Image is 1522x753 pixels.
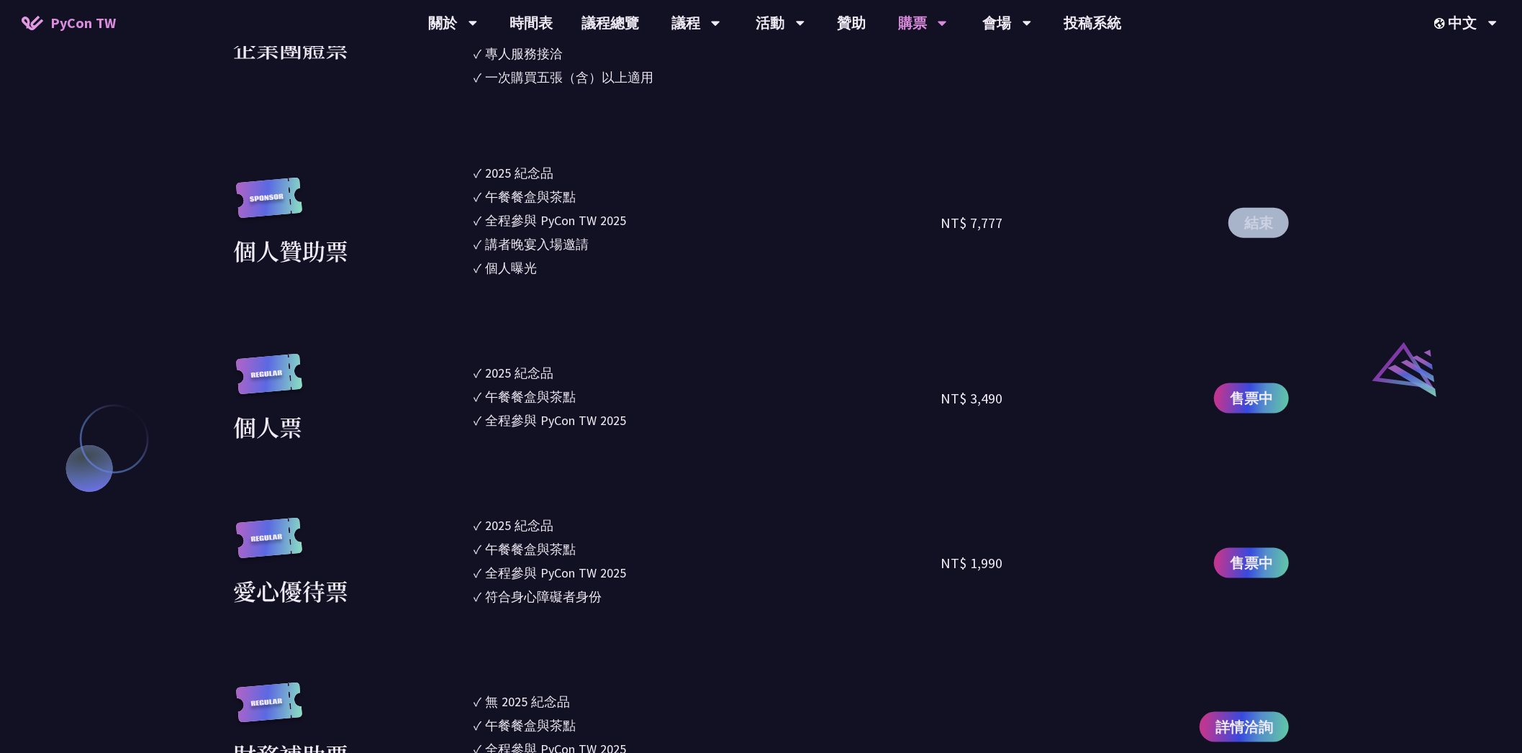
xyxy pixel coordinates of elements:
li: ✓ [474,187,941,206]
img: regular.8f272d9.svg [233,354,305,409]
li: ✓ [474,539,941,559]
li: ✓ [474,516,941,535]
div: 愛心優待票 [233,573,348,608]
span: 詳情洽詢 [1215,716,1273,738]
img: regular.8f272d9.svg [233,683,305,738]
li: ✓ [474,387,941,406]
li: ✓ [474,587,941,606]
li: ✓ [474,163,941,183]
img: regular.8f272d9.svg [233,518,305,573]
li: ✓ [474,716,941,735]
span: 售票中 [1230,552,1273,574]
li: ✓ [474,68,941,87]
div: 2025 紀念品 [485,516,553,535]
div: 午餐餐盒與茶點 [485,539,576,559]
img: Locale Icon [1434,18,1449,29]
div: 2025 紀念品 [485,363,553,383]
a: 詳情洽詢 [1200,712,1289,742]
span: PyCon TW [50,12,116,34]
li: ✓ [474,211,941,230]
div: 全程參與 PyCon TW 2025 [485,211,626,230]
button: 結束 [1228,208,1289,238]
div: 午餐餐盒與茶點 [485,387,576,406]
img: sponsor.43e6a3a.svg [233,178,305,233]
div: NT$ 7,777 [941,212,1002,234]
div: 符合身心障礙者身份 [485,587,602,606]
li: ✓ [474,44,941,63]
li: ✓ [474,411,941,430]
a: 售票中 [1214,383,1289,414]
div: 午餐餐盒與茶點 [485,716,576,735]
li: ✓ [474,234,941,254]
div: 2025 紀念品 [485,163,553,183]
img: Home icon of PyCon TW 2025 [22,16,43,30]
a: PyCon TW [7,5,130,41]
li: ✓ [474,692,941,711]
div: 個人票 [233,409,302,444]
li: ✓ [474,258,941,278]
a: 售票中 [1214,548,1289,578]
div: 個人贊助票 [233,233,348,268]
div: 全程參與 PyCon TW 2025 [485,411,626,430]
div: 專人服務接洽 [485,44,563,63]
div: 無 2025 紀念品 [485,692,570,711]
li: ✓ [474,563,941,583]
div: NT$ 1,990 [941,552,1002,574]
div: NT$ 3,490 [941,388,1002,409]
div: 全程參與 PyCon TW 2025 [485,563,626,583]
div: 午餐餐盒與茶點 [485,187,576,206]
li: ✓ [474,363,941,383]
div: 講者晚宴入場邀請 [485,234,589,254]
span: 售票中 [1230,388,1273,409]
div: 企業團體票 [233,30,348,65]
div: 個人曝光 [485,258,537,278]
div: 一次購買五張（含）以上適用 [485,68,653,87]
